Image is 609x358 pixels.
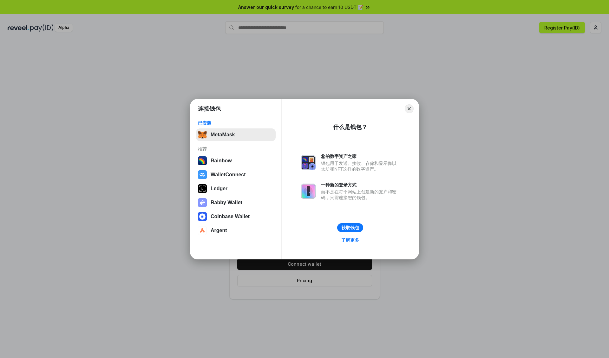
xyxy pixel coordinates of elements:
[337,223,363,232] button: 获取钱包
[333,123,367,131] div: 什么是钱包？
[198,170,207,179] img: svg+xml,%3Csvg%20width%3D%2228%22%20height%3D%2228%22%20viewBox%3D%220%200%2028%2028%22%20fill%3D...
[341,225,359,231] div: 获取钱包
[198,212,207,221] img: svg+xml,%3Csvg%20width%3D%2228%22%20height%3D%2228%22%20viewBox%3D%220%200%2028%2028%22%20fill%3D...
[196,168,276,181] button: WalletConnect
[211,228,227,233] div: Argent
[198,198,207,207] img: svg+xml,%3Csvg%20xmlns%3D%22http%3A%2F%2Fwww.w3.org%2F2000%2Fsvg%22%20fill%3D%22none%22%20viewBox...
[337,236,363,244] a: 了解更多
[301,184,316,199] img: svg+xml,%3Csvg%20xmlns%3D%22http%3A%2F%2Fwww.w3.org%2F2000%2Fsvg%22%20fill%3D%22none%22%20viewBox...
[321,160,400,172] div: 钱包用于发送、接收、存储和显示像以太坊和NFT这样的数字资产。
[211,172,246,178] div: WalletConnect
[198,146,274,152] div: 推荐
[196,128,276,141] button: MetaMask
[198,120,274,126] div: 已安装
[341,237,359,243] div: 了解更多
[196,196,276,209] button: Rabby Wallet
[196,154,276,167] button: Rainbow
[321,189,400,200] div: 而不是在每个网站上创建新的账户和密码，只需连接您的钱包。
[198,105,221,113] h1: 连接钱包
[196,182,276,195] button: Ledger
[196,210,276,223] button: Coinbase Wallet
[321,182,400,188] div: 一种新的登录方式
[198,130,207,139] img: svg+xml,%3Csvg%20fill%3D%22none%22%20height%3D%2233%22%20viewBox%3D%220%200%2035%2033%22%20width%...
[196,224,276,237] button: Argent
[211,158,232,164] div: Rainbow
[211,200,242,205] div: Rabby Wallet
[301,155,316,170] img: svg+xml,%3Csvg%20xmlns%3D%22http%3A%2F%2Fwww.w3.org%2F2000%2Fsvg%22%20fill%3D%22none%22%20viewBox...
[405,104,414,113] button: Close
[198,184,207,193] img: svg+xml,%3Csvg%20xmlns%3D%22http%3A%2F%2Fwww.w3.org%2F2000%2Fsvg%22%20width%3D%2228%22%20height%3...
[211,186,227,192] div: Ledger
[211,214,250,219] div: Coinbase Wallet
[321,153,400,159] div: 您的数字资产之家
[211,132,235,138] div: MetaMask
[198,156,207,165] img: svg+xml,%3Csvg%20width%3D%22120%22%20height%3D%22120%22%20viewBox%3D%220%200%20120%20120%22%20fil...
[198,226,207,235] img: svg+xml,%3Csvg%20width%3D%2228%22%20height%3D%2228%22%20viewBox%3D%220%200%2028%2028%22%20fill%3D...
